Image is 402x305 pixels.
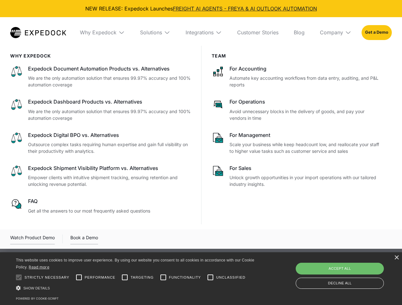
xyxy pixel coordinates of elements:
img: rectangular chat bubble icon [212,98,224,111]
div: Company [315,17,356,48]
a: Powered by cookie-script [16,297,59,300]
div: Expedock Digital BPO vs. Alternatives [28,132,191,139]
div: Company [320,29,343,36]
span: Strictly necessary [25,275,69,280]
p: Outsource complex tasks requiring human expertise and gain full visibility on their productivity ... [28,141,191,154]
div: For Accounting [229,65,382,72]
a: scale iconExpedock Digital BPO vs. AlternativesOutsource complex tasks requiring human expertise ... [10,132,191,154]
a: regular chat bubble iconFAQGet all the answers to our most frequently asked questions [10,198,191,214]
a: scale iconExpedock Shipment Visibility Platform vs. AlternativesEmpower clients with intuitive sh... [10,165,191,187]
div: For Operations [229,98,382,105]
img: scale icon [10,98,23,111]
div: Watch Product Demo [10,234,55,244]
a: FREIGHT AI AGENTS - FREYA & AI OUTLOOK AUTOMATION [173,5,317,12]
p: Automate key accounting workflows from data entry, auditing, and P&L reports [229,75,382,88]
p: We are the only automation solution that ensures 99.97% accuracy and 100% automation coverage [28,108,191,121]
img: regular chat bubble icon [10,198,23,210]
div: WHy Expedock [10,53,191,59]
div: FAQ [28,198,191,205]
a: Customer Stories [232,17,284,48]
div: Team [212,53,382,59]
div: Why Expedock [80,29,116,36]
iframe: Chat Widget [296,236,402,305]
div: Expedock Shipment Visibility Platform vs. Alternatives [28,165,191,172]
span: Functionality [169,275,201,280]
div: Expedock Dashboard Products vs. Alternatives [28,98,191,105]
span: Show details [23,286,50,290]
p: We are the only automation solution that ensures 99.97% accuracy and 100% automation coverage [28,75,191,88]
div: For Management [229,132,382,139]
a: Blog [289,17,310,48]
div: Expedock Document Automation Products vs. Alternatives [28,65,191,72]
a: Book a Demo [70,234,98,244]
span: Performance [85,275,116,280]
img: paper and bag icon [212,132,224,144]
p: Avoid unnecessary blocks in the delivery of goods, and pay your vendors in time [229,108,382,121]
div: For Sales [229,165,382,172]
span: Unclassified [216,275,245,280]
p: Scale your business while keep headcount low, and reallocate your staff to higher value tasks suc... [229,141,382,154]
img: paper and bag icon [212,165,224,177]
img: scale icon [10,165,23,177]
p: Empower clients with intuitive shipment tracking, ensuring retention and unlocking revenue potent... [28,174,191,187]
div: Show details [16,285,257,291]
a: Read more [29,265,49,269]
p: Get all the answers to our most frequently asked questions [28,207,191,214]
div: Why Expedock [75,17,130,48]
div: Integrations [186,29,214,36]
a: network like iconFor AccountingAutomate key accounting workflows from data entry, auditing, and P... [212,65,382,88]
a: Get a Demo [362,25,392,40]
img: scale icon [10,65,23,78]
p: Unlock growth opportunities in your import operations with our tailored industry insights. [229,174,382,187]
div: NEW RELEASE: Expedock Launches [5,5,397,12]
a: scale iconExpedock Dashboard Products vs. AlternativesWe are the only automation solution that en... [10,98,191,121]
a: open lightbox [10,234,55,244]
img: scale icon [10,132,23,144]
a: scale iconExpedock Document Automation Products vs. AlternativesWe are the only automation soluti... [10,65,191,88]
div: Solutions [135,17,175,48]
div: Solutions [140,29,162,36]
span: This website uses cookies to improve user experience. By using our website you consent to all coo... [16,258,254,270]
span: Targeting [130,275,153,280]
a: rectangular chat bubble iconFor OperationsAvoid unnecessary blocks in the delivery of goods, and ... [212,98,382,121]
a: paper and bag iconFor ManagementScale your business while keep headcount low, and reallocate your... [212,132,382,154]
img: network like icon [212,65,224,78]
a: paper and bag iconFor SalesUnlock growth opportunities in your import operations with our tailore... [212,165,382,187]
div: Integrations [180,17,227,48]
